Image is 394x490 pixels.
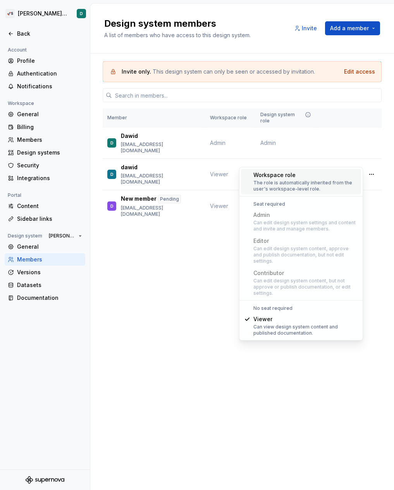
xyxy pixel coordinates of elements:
input: Search in members... [112,88,382,102]
div: Seat required [241,201,361,207]
span: Admin [210,139,225,146]
button: Edit access [344,68,375,76]
th: Workspace role [205,108,256,127]
a: Documentation [5,292,85,304]
div: Can edit design system content, but not approve or publish documentation, or edit settings. [253,278,358,296]
div: Design system [5,231,45,241]
a: Versions [5,266,85,279]
div: Suggestions [239,301,363,340]
a: General [5,108,85,120]
a: Security [5,159,85,172]
svg: Supernova Logo [26,476,64,484]
div: No seat required [241,305,361,311]
div: The role is automatically inherited from the user's workspace-level role. [253,180,358,192]
div: Pending [158,195,181,203]
div: General [17,243,82,251]
div: D [110,202,114,210]
span: Add a member [330,24,369,32]
div: Viewer [253,315,358,323]
div: 🚀S [5,9,15,18]
div: Billing [17,123,82,131]
a: Design systems [5,146,85,159]
div: [PERSON_NAME]'s tests [18,10,67,17]
a: Sidebar links [5,213,85,225]
p: New member [121,195,157,203]
div: Admin [253,211,358,219]
a: Members [5,253,85,266]
div: Content [17,202,82,210]
a: Authentication [5,67,85,80]
a: Integrations [5,172,85,184]
h2: Design system members [104,17,251,30]
button: Add a member [325,21,380,35]
div: Profile [17,57,82,65]
a: Members [5,134,85,146]
a: Billing [5,121,85,133]
div: Workspace [5,99,37,108]
div: Back [17,30,82,38]
span: Admin [260,139,276,147]
div: D [110,139,114,147]
div: Security [17,162,82,169]
div: Can edit design system settings and content and invite and manage members. [253,220,358,232]
div: Datasets [17,281,82,289]
div: Portal [5,191,24,200]
div: Workspace role [253,171,358,179]
span: A list of members who have access to this design system. [104,32,251,38]
div: Contributor [253,269,358,277]
p: [EMAIL_ADDRESS][DOMAIN_NAME] [121,141,200,154]
div: Members [17,256,82,263]
div: Design system role [260,112,312,124]
div: D [110,170,114,178]
div: Documentation [17,294,82,302]
p: Dawid [121,132,138,140]
span: Invite only. [122,68,153,75]
div: D [80,10,83,17]
span: Invite [302,24,317,32]
th: Member [103,108,205,127]
div: Can view design system content and published documentation. [253,324,358,336]
div: Sidebar links [17,215,82,223]
div: Integrations [17,174,82,182]
p: [EMAIL_ADDRESS][DOMAIN_NAME] [121,173,200,185]
div: Can edit design system content, approve and publish documentation, but not edit settings. [253,246,358,264]
span: Viewer [210,203,228,209]
div: Suggestions [239,196,363,300]
div: Notifications [17,83,82,90]
div: Design systems [17,149,82,156]
span: This design system can only be seen or accessed by invitation. [153,68,315,75]
span: [PERSON_NAME]'s tests [49,233,76,239]
p: [EMAIL_ADDRESS][DOMAIN_NAME] [121,205,200,217]
span: Viewer [210,171,228,177]
a: Profile [5,55,85,67]
div: Authentication [17,70,82,77]
div: Suggestions [239,167,363,196]
a: Back [5,28,85,40]
div: Members [17,136,82,144]
a: Datasets [5,279,85,291]
div: Editor [253,237,358,245]
button: 🚀S[PERSON_NAME]'s testsD [2,5,88,22]
div: General [17,110,82,118]
a: Content [5,200,85,212]
a: Notifications [5,80,85,93]
p: dawid [121,163,138,171]
div: Account [5,45,30,55]
div: Versions [17,268,82,276]
a: General [5,241,85,253]
button: Invite [291,21,322,35]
